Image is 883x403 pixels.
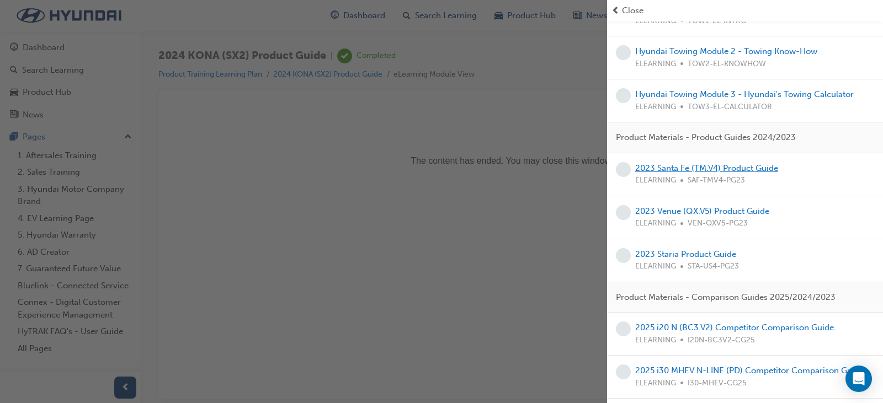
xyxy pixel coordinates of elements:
[616,45,631,60] span: learningRecordVerb_NONE-icon
[635,58,676,71] span: ELEARNING
[635,163,778,173] a: 2023 Santa Fe (TM.V4) Product Guide
[616,291,836,304] span: Product Materials - Comparison Guides 2025/2024/2023
[635,46,817,56] a: Hyundai Towing Module 2 - Towing Know-How
[688,174,745,187] span: SAF-TMV4-PG23
[688,101,772,114] span: TOW3-EL-CALCULATOR
[635,206,769,216] a: 2023 Venue (QX.V5) Product Guide
[635,89,854,99] a: Hyundai Towing Module 3 - Hyundai's Towing Calculator
[845,366,872,392] div: Open Intercom Messenger
[616,321,631,336] span: learningRecordVerb_NONE-icon
[635,260,676,273] span: ELEARNING
[688,377,747,390] span: I30-MHEV-CG25
[688,58,766,71] span: TOW2-EL-KNOWHOW
[616,248,631,263] span: learningRecordVerb_NONE-icon
[688,260,739,273] span: STA-US4-PG23
[635,217,676,230] span: ELEARNING
[616,364,631,379] span: learningRecordVerb_NONE-icon
[635,249,736,259] a: 2023 Staria Product Guide
[635,377,676,390] span: ELEARNING
[635,323,836,332] a: 2025 i20 N (BC3.V2) Competitor Comparison Guide.
[622,4,643,17] span: Close
[688,334,755,347] span: I20N-BC3V2-CG25
[616,88,631,103] span: learningRecordVerb_NONE-icon
[688,217,748,230] span: VEN-QXV5-PG23
[616,205,631,220] span: learningRecordVerb_NONE-icon
[616,131,796,144] span: Product Materials - Product Guides 2024/2023
[611,4,879,17] button: prev-iconClose
[635,101,676,114] span: ELEARNING
[611,4,620,17] span: prev-icon
[635,174,676,187] span: ELEARNING
[4,9,685,58] p: The content has ended. You may close this window.
[635,334,676,347] span: ELEARNING
[616,162,631,177] span: learningRecordVerb_NONE-icon
[635,366,866,375] a: 2025 i30 MHEV N-LINE (PD) Competitor Comparison Guide.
